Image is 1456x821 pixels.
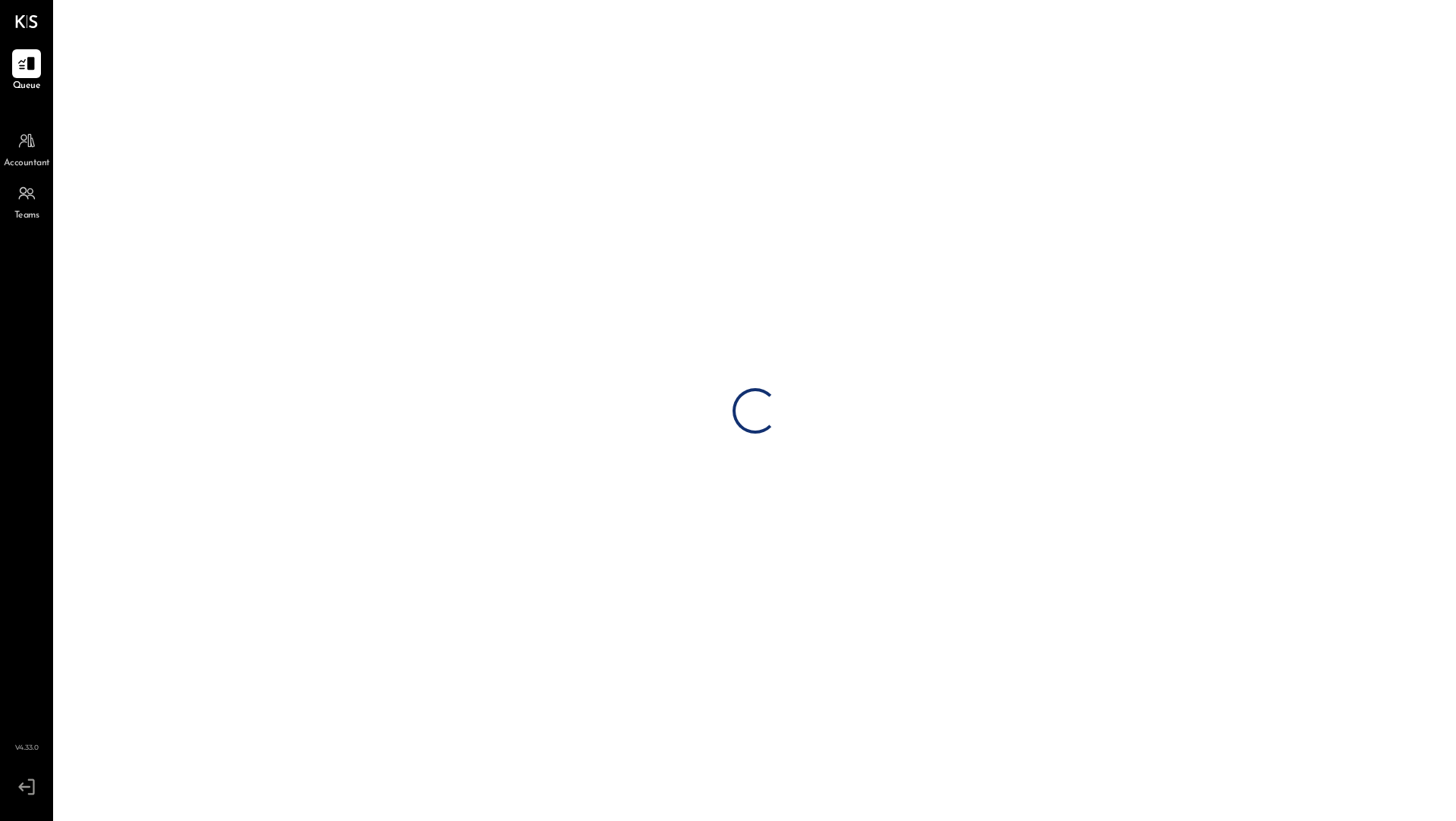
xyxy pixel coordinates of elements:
a: Accountant [1,127,52,171]
a: Teams [1,179,52,223]
span: Teams [14,209,39,223]
span: Accountant [4,157,50,171]
span: Queue [13,80,41,93]
a: Queue [1,49,52,93]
